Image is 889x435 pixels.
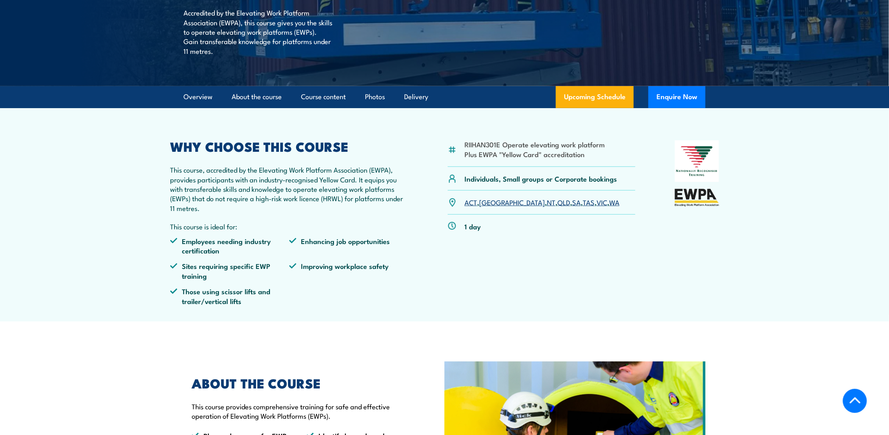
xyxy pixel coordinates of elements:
[572,197,581,207] a: SA
[289,261,408,280] li: Improving workplace safety
[232,86,282,108] a: About the course
[404,86,428,108] a: Delivery
[192,377,407,388] h2: ABOUT THE COURSE
[170,165,408,213] p: This course, accredited by the Elevating Work Platform Association (EWPA), provides participants ...
[170,140,408,152] h2: WHY CHOOSE THIS COURSE
[170,236,289,255] li: Employees needing industry certification
[464,149,605,159] li: Plus EWPA "Yellow Card" accreditation
[184,8,332,55] p: Accredited by the Elevating Work Platform Association (EWPA), this course gives you the skills to...
[170,222,408,231] p: This course is ideal for:
[365,86,385,108] a: Photos
[464,198,619,207] p: , , , , , , ,
[648,86,705,108] button: Enquire Now
[675,140,719,182] img: Nationally Recognised Training logo.
[597,197,607,207] a: VIC
[583,197,595,207] a: TAS
[170,261,289,280] li: Sites requiring specific EWP training
[170,286,289,306] li: Those using scissor lifts and trailer/vertical lifts
[464,174,617,183] p: Individuals, Small groups or Corporate bookings
[556,86,634,108] a: Upcoming Schedule
[464,222,481,231] p: 1 day
[464,140,605,149] li: RIIHAN301E Operate elevating work platform
[301,86,346,108] a: Course content
[547,197,555,207] a: NT
[479,197,545,207] a: [GEOGRAPHIC_DATA]
[184,86,212,108] a: Overview
[609,197,619,207] a: WA
[289,236,408,255] li: Enhancing job opportunities
[464,197,477,207] a: ACT
[192,402,407,421] p: This course provides comprehensive training for safe and effective operation of Elevating Work Pl...
[675,189,719,206] img: EWPA
[557,197,570,207] a: QLD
